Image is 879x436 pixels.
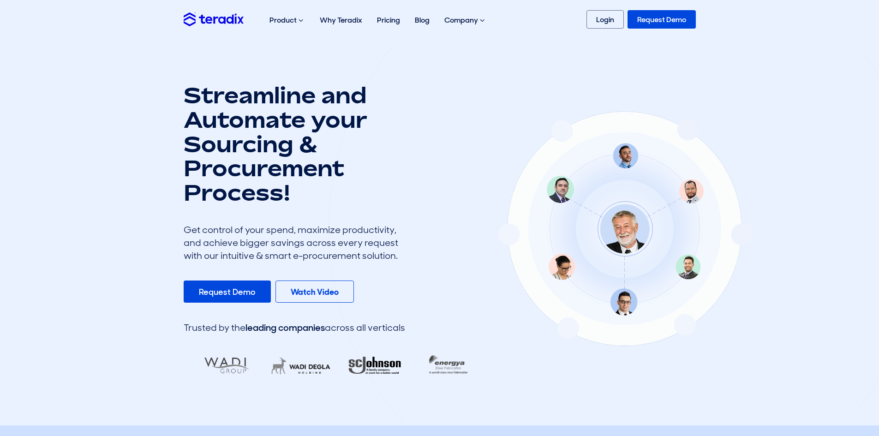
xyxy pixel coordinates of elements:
[275,281,354,303] a: Watch Video
[628,10,696,29] a: Request Demo
[184,281,271,303] a: Request Demo
[184,321,405,334] div: Trusted by the across all verticals
[263,351,338,381] img: LifeMakers
[262,6,312,35] div: Product
[184,223,405,262] div: Get control of your spend, maximize productivity, and achieve bigger savings across every request...
[184,83,405,205] h1: Streamline and Automate your Sourcing & Procurement Process!
[337,351,412,381] img: RA
[312,6,370,35] a: Why Teradix
[407,6,437,35] a: Blog
[291,287,339,298] b: Watch Video
[184,12,244,26] img: Teradix logo
[586,10,624,29] a: Login
[245,322,325,334] span: leading companies
[437,6,494,35] div: Company
[370,6,407,35] a: Pricing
